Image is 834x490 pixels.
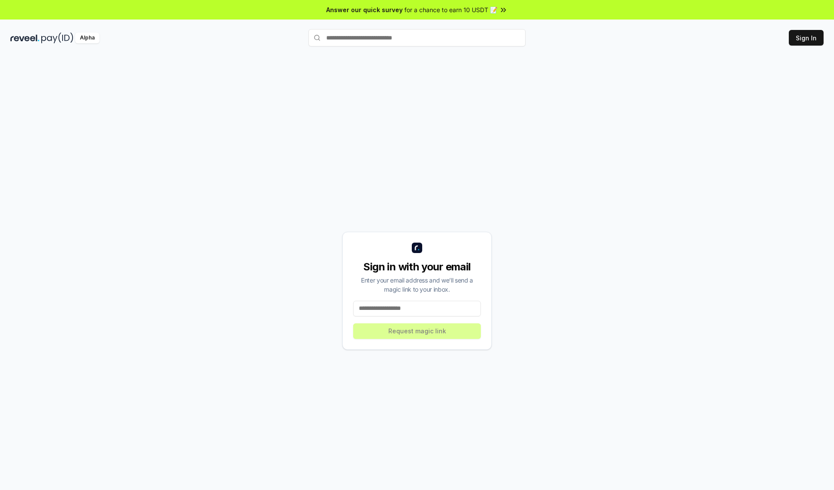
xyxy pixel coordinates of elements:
img: reveel_dark [10,33,40,43]
div: Enter your email address and we’ll send a magic link to your inbox. [353,276,481,294]
button: Sign In [789,30,824,46]
img: pay_id [41,33,73,43]
div: Alpha [75,33,99,43]
span: Answer our quick survey [326,5,403,14]
span: for a chance to earn 10 USDT 📝 [404,5,497,14]
img: logo_small [412,243,422,253]
div: Sign in with your email [353,260,481,274]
